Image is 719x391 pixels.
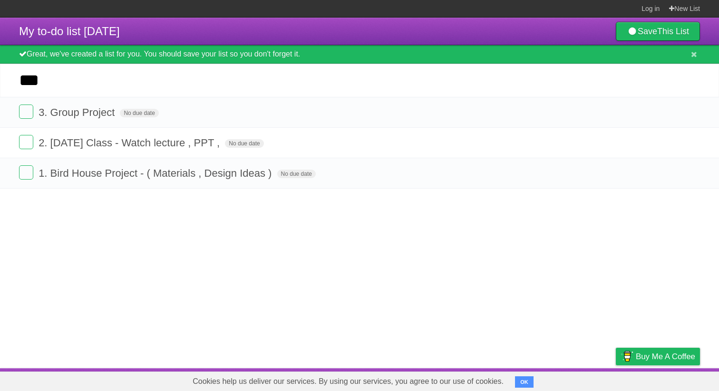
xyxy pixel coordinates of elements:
[39,137,222,149] span: 2. [DATE] Class - Watch lecture , PPT ,
[19,105,33,119] label: Done
[521,371,559,389] a: Developers
[277,170,316,178] span: No due date
[225,139,263,148] span: No due date
[657,27,689,36] b: This List
[39,106,117,118] span: 3. Group Project
[183,372,513,391] span: Cookies help us deliver our services. By using our services, you agree to our use of cookies.
[640,371,700,389] a: Suggest a feature
[621,348,633,364] img: Buy me a coffee
[616,22,700,41] a: SaveThis List
[19,25,120,38] span: My to-do list [DATE]
[603,371,628,389] a: Privacy
[120,109,158,117] span: No due date
[19,165,33,180] label: Done
[571,371,592,389] a: Terms
[515,376,534,388] button: OK
[636,348,695,365] span: Buy me a coffee
[39,167,274,179] span: 1. Bird House Project - ( Materials , Design Ideas )
[616,348,700,365] a: Buy me a coffee
[19,135,33,149] label: Done
[489,371,509,389] a: About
